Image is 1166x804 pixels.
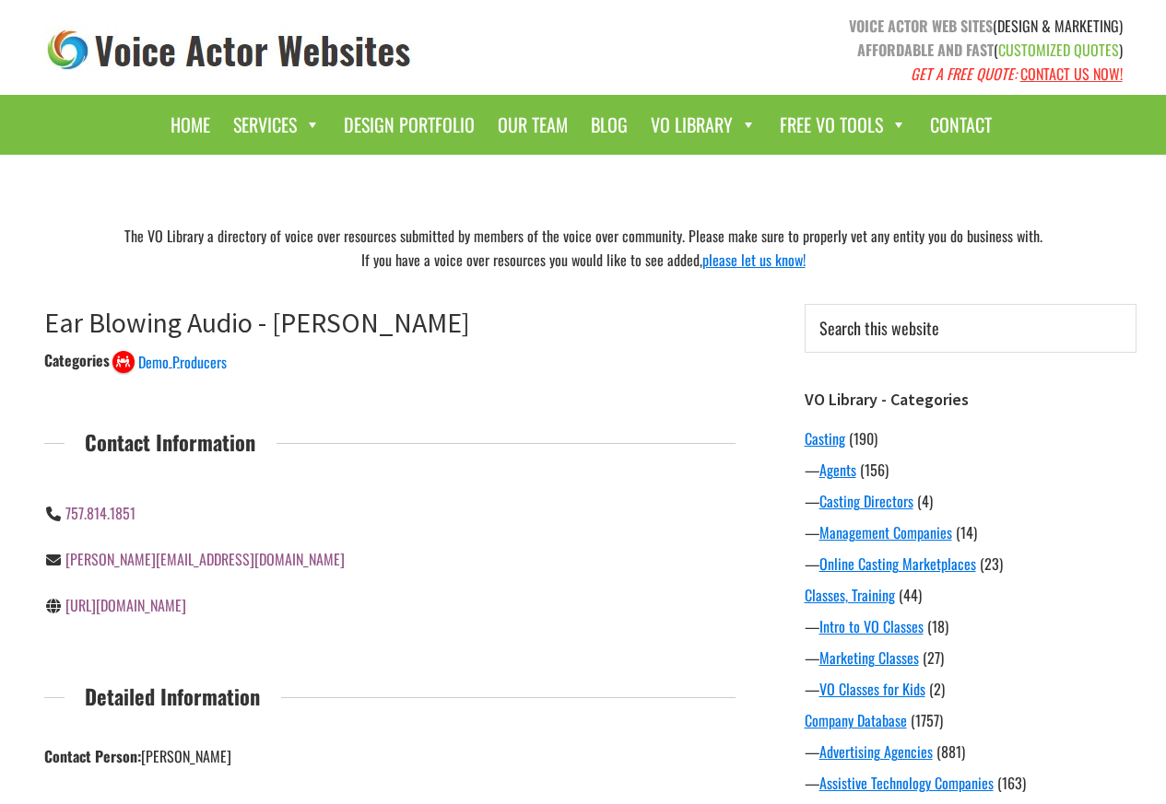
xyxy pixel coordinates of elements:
[936,740,965,763] span: (881)
[335,104,484,146] a: Design Portfolio
[819,553,976,575] a: Online Casting Marketplaces
[980,553,1003,575] span: (23)
[65,594,186,616] a: [URL][DOMAIN_NAME]
[819,521,952,543] a: Management Companies
[805,584,895,606] a: Classes, Training
[771,104,916,146] a: Free VO Tools
[65,548,345,570] a: [PERSON_NAME][EMAIL_ADDRESS][DOMAIN_NAME]
[911,63,1017,85] em: GET A FREE QUOTE:
[923,647,944,669] span: (27)
[819,615,924,637] a: Intro to VO Classes
[597,14,1123,86] p: (DESIGN & MARKETING) ( )
[112,349,228,371] a: Demo Producers
[805,427,845,449] a: Casting
[1020,63,1123,85] a: CONTACT US NOW!
[805,521,1137,543] div: —
[927,615,948,637] span: (18)
[805,490,1137,512] div: —
[917,490,933,512] span: (4)
[819,647,919,669] a: Marketing Classes
[65,680,281,713] span: Detailed Information
[921,104,1001,146] a: Contact
[805,459,1137,481] div: —
[805,615,1137,637] div: —
[929,678,945,700] span: (2)
[44,745,141,767] strong: Contact Person:
[849,427,877,449] span: (190)
[805,709,907,731] a: Company Database
[911,709,943,731] span: (1757)
[642,104,766,146] a: VO Library
[805,304,1137,353] input: Search this website
[44,306,736,339] h1: Ear Blowing Audio - [PERSON_NAME]
[857,39,994,61] strong: AFFORDABLE AND FAST
[997,772,1026,794] span: (163)
[819,740,933,763] a: Advertising Agencies
[819,490,913,512] a: Casting Directors
[30,219,1137,276] div: The VO Library a directory of voice over resources submitted by members of the voice over communi...
[805,678,1137,700] div: —
[224,104,330,146] a: Services
[998,39,1119,61] span: CUSTOMIZED QUOTES
[899,584,922,606] span: (44)
[849,15,993,37] strong: VOICE ACTOR WEB SITES
[44,349,110,371] div: Categories
[138,351,227,373] span: Demo Producers
[65,502,135,524] a: 757.814.1851
[819,459,856,481] a: Agents
[805,390,1137,410] h3: VO Library - Categories
[956,521,977,543] span: (14)
[819,678,925,700] a: VO Classes for Kids
[582,104,637,146] a: Blog
[44,745,231,767] span: [PERSON_NAME]
[65,425,277,459] span: Contact Information
[44,26,415,75] img: voice_actor_websites_logo
[44,306,736,798] article: Ear Blowing Audio - Eric Romanowski
[819,772,994,794] a: Assistive Technology Companies
[805,772,1137,794] div: —
[489,104,577,146] a: Our Team
[702,249,806,271] a: please let us know!
[805,740,1137,763] div: —
[805,647,1137,669] div: —
[805,553,1137,575] div: —
[860,459,889,481] span: (156)
[161,104,219,146] a: Home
